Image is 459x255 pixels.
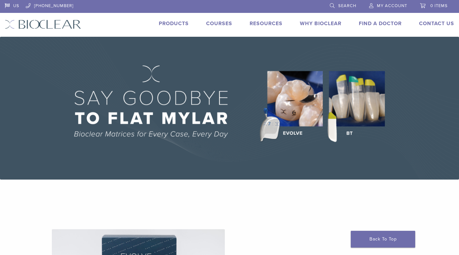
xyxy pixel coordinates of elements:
a: Products [159,20,189,27]
a: [URL][DOMAIN_NAME] [11,227,70,233]
a: Contact Us [419,20,454,27]
span: Search [338,3,356,8]
a: Resources [250,20,282,27]
img: Bioclear [5,20,81,29]
button: Close [136,196,144,205]
span: 0 items [430,3,448,8]
a: Back To Top [351,231,415,248]
span: My Account [377,3,407,8]
a: Why Bioclear [300,20,341,27]
a: Find A Doctor [359,20,402,27]
p: Your October Deals Have Arrived! [11,207,134,217]
a: Courses [206,20,232,27]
